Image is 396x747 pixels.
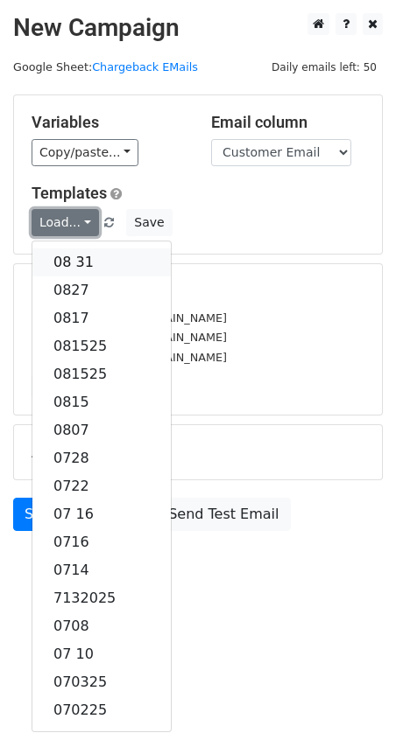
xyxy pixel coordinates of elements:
[32,113,185,132] h5: Variables
[32,311,227,325] small: [EMAIL_ADDRESS][DOMAIN_NAME]
[13,498,71,531] a: Send
[32,388,171,416] a: 0815
[32,584,171,612] a: 7132025
[92,60,198,73] a: Chargeback EMails
[32,500,171,528] a: 07 16
[32,282,364,301] h5: 12 Recipients
[32,360,171,388] a: 081525
[265,58,383,77] span: Daily emails left: 50
[32,528,171,556] a: 0716
[157,498,290,531] a: Send Test Email
[32,139,138,166] a: Copy/paste...
[32,248,171,276] a: 08 31
[32,444,171,472] a: 0728
[13,60,198,73] small: Google Sheet:
[32,472,171,500] a: 0722
[32,556,171,584] a: 0714
[211,113,364,132] h5: Email column
[32,184,107,202] a: Templates
[308,663,396,747] iframe: Chat Widget
[32,443,364,462] h5: Advanced
[32,668,171,696] a: 070325
[32,351,227,364] small: [EMAIL_ADDRESS][DOMAIN_NAME]
[265,60,383,73] a: Daily emails left: 50
[32,276,171,304] a: 0827
[32,331,227,344] small: [EMAIL_ADDRESS][DOMAIN_NAME]
[13,13,383,43] h2: New Campaign
[126,209,172,236] button: Save
[32,640,171,668] a: 07 10
[32,304,171,332] a: 0817
[32,332,171,360] a: 081525
[32,209,99,236] a: Load...
[32,696,171,724] a: 070225
[32,612,171,640] a: 0708
[32,416,171,444] a: 0807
